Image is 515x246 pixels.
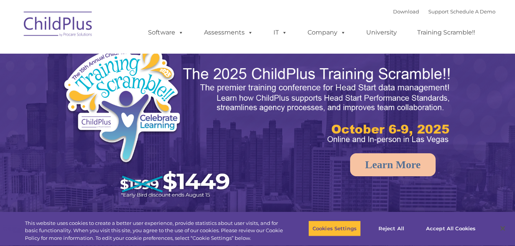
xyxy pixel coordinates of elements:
a: Support [428,8,449,15]
a: Training Scramble!! [410,25,483,40]
a: Assessments [196,25,261,40]
button: Accept All Cookies [422,220,480,236]
a: Schedule A Demo [450,8,495,15]
a: Download [393,8,419,15]
div: This website uses cookies to create a better user experience, provide statistics about user visit... [25,220,283,242]
button: Close [494,220,511,237]
a: Company [300,25,354,40]
span: Phone number [107,82,139,88]
button: Reject All [367,220,415,236]
span: Last name [107,51,130,56]
a: Learn More [350,153,436,176]
button: Cookies Settings [308,220,361,236]
a: University [359,25,405,40]
img: ChildPlus by Procare Solutions [20,6,97,44]
font: | [393,8,495,15]
a: Software [140,25,191,40]
a: IT [266,25,295,40]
